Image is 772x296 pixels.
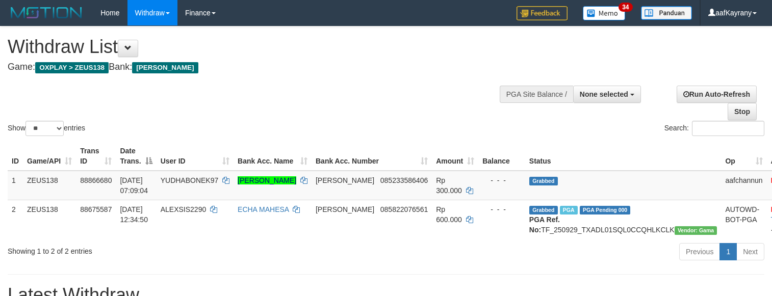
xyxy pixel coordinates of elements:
[721,200,766,239] td: AUTOWD-BOT-PGA
[8,200,23,239] td: 2
[517,6,568,20] img: Feedback.jpg
[529,216,560,234] b: PGA Ref. No:
[312,142,432,171] th: Bank Acc. Number: activate to sort column ascending
[721,171,766,200] td: aafchannun
[664,121,764,136] label: Search:
[719,243,737,260] a: 1
[238,205,289,213] a: ECHA MAHESA
[432,142,478,171] th: Amount: activate to sort column ascending
[580,206,631,214] span: PGA Pending
[120,205,148,224] span: [DATE] 12:34:50
[23,200,76,239] td: ZEUS138
[23,171,76,200] td: ZEUS138
[529,177,558,185] span: Grabbed
[728,103,757,120] a: Stop
[583,6,626,20] img: Button%20Memo.svg
[380,176,428,184] span: Copy 085233586406 to clipboard
[120,176,148,195] span: [DATE] 07:09:04
[525,200,722,239] td: TF_250929_TXADL01SQL0CCQHLKCLK
[80,205,112,213] span: 88675587
[25,121,64,136] select: Showentries
[436,176,462,195] span: Rp 300.000
[619,3,632,12] span: 34
[679,243,720,260] a: Previous
[8,142,23,171] th: ID
[482,175,521,185] div: - - -
[161,176,219,184] span: YUDHABONEK97
[500,86,573,103] div: PGA Site Balance /
[482,204,521,214] div: - - -
[8,5,85,20] img: MOTION_logo.png
[478,142,525,171] th: Balance
[525,142,722,171] th: Status
[8,242,314,256] div: Showing 1 to 2 of 2 entries
[8,171,23,200] td: 1
[580,90,628,98] span: None selected
[157,142,234,171] th: User ID: activate to sort column ascending
[80,176,112,184] span: 88866680
[573,86,641,103] button: None selected
[238,176,296,184] a: [PERSON_NAME]
[529,206,558,214] span: Grabbed
[380,205,428,213] span: Copy 085822076561 to clipboard
[316,205,374,213] span: [PERSON_NAME]
[675,226,717,235] span: Vendor URL: https://trx31.1velocity.biz
[316,176,374,184] span: [PERSON_NAME]
[677,86,757,103] a: Run Auto-Refresh
[132,62,198,73] span: [PERSON_NAME]
[560,206,578,214] span: Marked by aafpengsreynich
[436,205,462,224] span: Rp 600.000
[721,142,766,171] th: Op: activate to sort column ascending
[161,205,207,213] span: ALEXSIS2290
[23,142,76,171] th: Game/API: activate to sort column ascending
[692,121,764,136] input: Search:
[8,37,504,57] h1: Withdraw List
[8,121,85,136] label: Show entries
[8,62,504,72] h4: Game: Bank:
[234,142,312,171] th: Bank Acc. Name: activate to sort column ascending
[116,142,156,171] th: Date Trans.: activate to sort column descending
[736,243,764,260] a: Next
[76,142,116,171] th: Trans ID: activate to sort column ascending
[35,62,109,73] span: OXPLAY > ZEUS138
[641,6,692,20] img: panduan.png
